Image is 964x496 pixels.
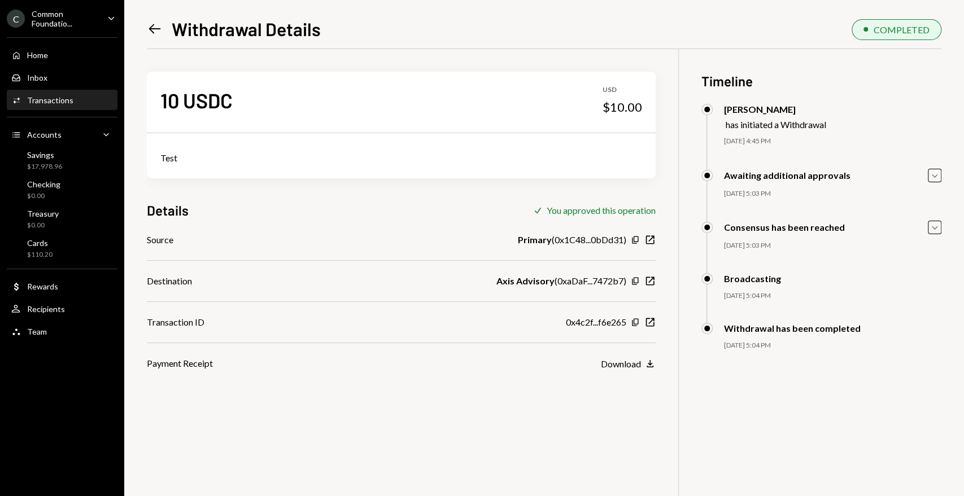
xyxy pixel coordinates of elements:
[724,104,826,115] div: [PERSON_NAME]
[7,10,25,28] div: C
[547,205,656,216] div: You approved this operation
[874,24,930,35] div: COMPLETED
[7,176,117,203] a: Checking$0.00
[7,205,117,232] a: Treasury$0.00
[601,358,656,370] button: Download
[172,17,321,40] h1: Withdrawal Details
[7,147,117,174] a: Savings$17,978.96
[7,235,117,262] a: Cards$110.20
[724,323,861,333] div: Withdrawal has been completed
[32,9,98,28] div: Common Foundatio...
[7,45,117,65] a: Home
[518,233,626,247] div: ( 0x1C48...0bDd31 )
[27,179,60,189] div: Checking
[27,162,62,172] div: $17,978.96
[147,357,213,370] div: Payment Receipt
[27,73,47,82] div: Inbox
[724,241,941,251] div: [DATE] 5:03 PM
[27,209,59,218] div: Treasury
[7,299,117,319] a: Recipients
[724,291,941,301] div: [DATE] 5:04 PM
[27,150,62,160] div: Savings
[147,201,189,220] h3: Details
[147,274,192,288] div: Destination
[7,124,117,144] a: Accounts
[27,250,53,260] div: $110.20
[27,221,59,230] div: $0.00
[27,95,73,105] div: Transactions
[518,233,552,247] b: Primary
[724,222,845,232] div: Consensus has been reached
[7,276,117,296] a: Rewards
[724,189,941,199] div: [DATE] 5:03 PM
[496,274,626,288] div: ( 0xaDaF...7472b7 )
[147,233,173,247] div: Source
[603,85,642,95] div: USD
[7,67,117,87] a: Inbox
[7,321,117,341] a: Team
[147,315,204,329] div: Transaction ID
[566,315,626,329] div: 0x4c2f...f6e265
[724,170,850,181] div: Awaiting additional approvals
[724,341,941,350] div: [DATE] 5:04 PM
[27,50,48,60] div: Home
[27,304,65,314] div: Recipients
[160,151,642,165] div: Test
[724,137,941,146] div: [DATE] 4:45 PM
[701,72,941,90] h3: Timeline
[27,130,62,139] div: Accounts
[27,282,58,291] div: Rewards
[603,99,642,115] div: $10.00
[27,238,53,248] div: Cards
[726,119,826,130] div: has initiated a Withdrawal
[601,358,641,369] div: Download
[27,191,60,201] div: $0.00
[160,87,233,113] div: 10 USDC
[724,273,781,284] div: Broadcasting
[27,327,47,336] div: Team
[496,274,555,288] b: Axis Advisory
[7,90,117,110] a: Transactions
